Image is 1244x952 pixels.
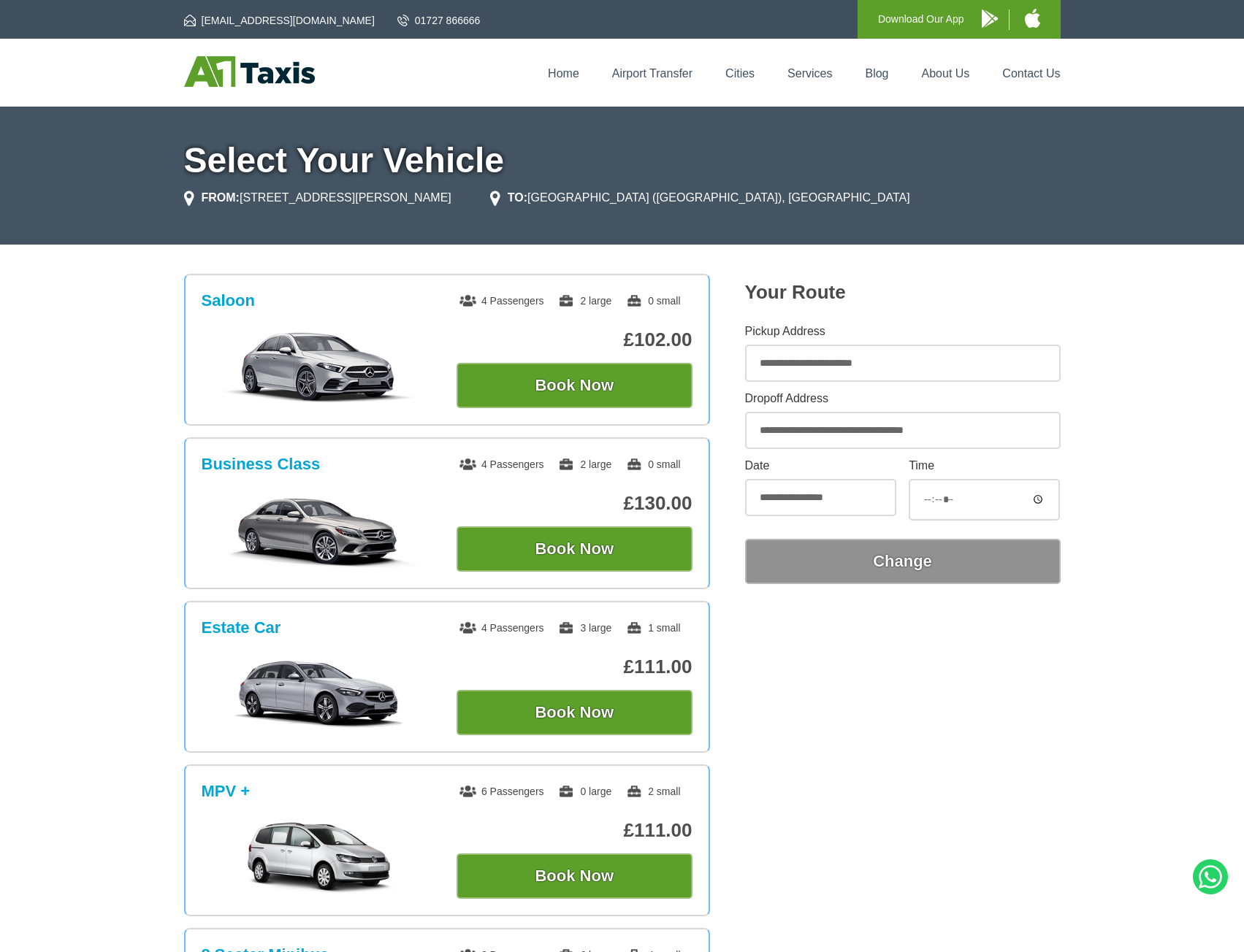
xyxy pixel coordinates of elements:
[490,189,910,207] li: [GEOGRAPHIC_DATA] ([GEOGRAPHIC_DATA]), [GEOGRAPHIC_DATA]
[626,458,680,470] span: 0 small
[725,67,755,80] a: Cities
[922,67,970,80] a: About Us
[612,67,692,80] a: Airport Transfer
[202,291,255,310] h3: Saloon
[626,295,680,307] span: 0 small
[626,622,680,634] span: 1 small
[982,9,998,28] img: A1 Taxis Android App
[745,326,1061,337] label: Pickup Address
[745,460,896,472] label: Date
[459,786,544,797] span: 6 Passengers
[909,460,1060,472] label: Time
[457,526,692,572] button: Book Now
[787,67,832,80] a: Services
[202,618,281,637] h3: Estate Car
[558,622,611,634] span: 3 large
[457,492,692,515] p: £130.00
[548,67,579,80] a: Home
[457,819,692,842] p: £111.00
[457,329,692,351] p: £102.00
[184,143,1061,178] h1: Select Your Vehicle
[459,622,544,634] span: 4 Passengers
[184,13,375,28] a: [EMAIL_ADDRESS][DOMAIN_NAME]
[209,494,429,567] img: Business Class
[209,821,429,894] img: MPV +
[457,656,692,678] p: £111.00
[209,658,429,731] img: Estate Car
[457,853,692,899] button: Book Now
[202,782,251,801] h3: MPV +
[457,690,692,735] button: Book Now
[558,786,611,797] span: 0 large
[878,10,964,28] p: Download Our App
[397,13,481,28] a: 01727 866666
[745,281,1061,304] h2: Your Route
[745,539,1061,584] button: Change
[459,458,544,470] span: 4 Passengers
[508,191,527,204] strong: TO:
[626,786,680,797] span: 2 small
[558,458,611,470] span: 2 large
[202,455,321,474] h3: Business Class
[1025,9,1040,28] img: A1 Taxis iPhone App
[558,295,611,307] span: 2 large
[459,295,544,307] span: 4 Passengers
[745,393,1061,404] label: Dropoff Address
[184,189,451,207] li: [STREET_ADDRESS][PERSON_NAME]
[865,67,888,80] a: Blog
[457,363,692,408] button: Book Now
[209,331,429,404] img: Saloon
[1002,67,1060,80] a: Contact Us
[184,56,315,87] img: A1 Taxis St Albans LTD
[202,191,240,204] strong: FROM:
